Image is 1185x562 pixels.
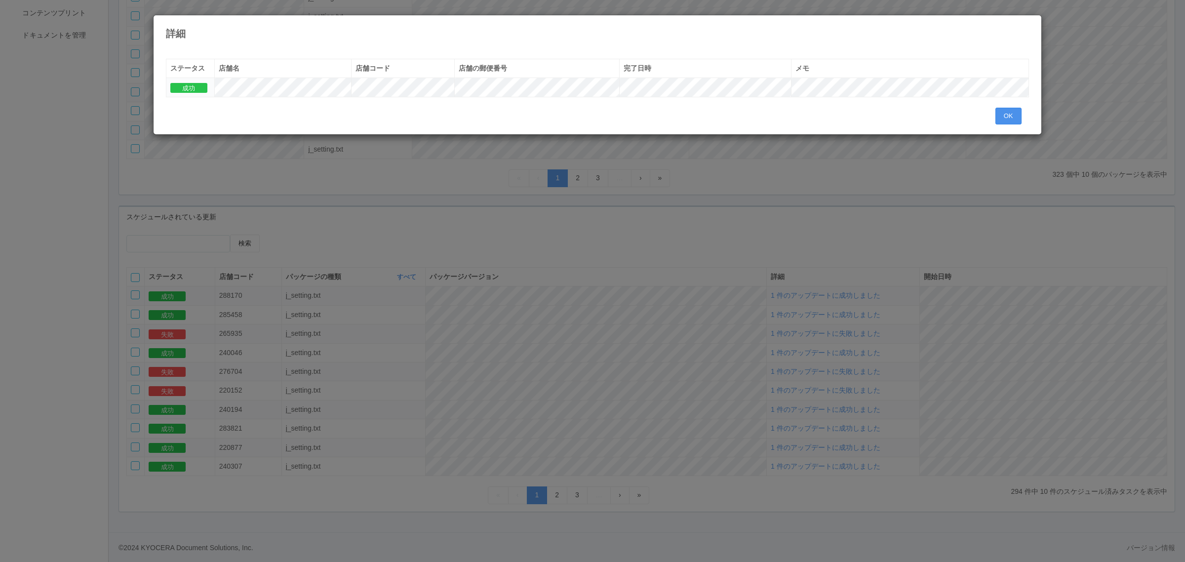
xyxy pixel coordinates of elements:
[355,63,450,74] div: 店舗コード
[166,28,1029,39] h4: 詳細
[219,63,347,74] div: 店舗名
[170,83,207,93] button: 成功
[459,63,615,74] div: 店舗の郵便番号
[624,63,787,74] div: 完了日時
[995,108,1022,124] button: OK
[795,63,1024,74] div: メモ
[170,63,211,74] div: ステータス
[170,82,211,92] div: 成功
